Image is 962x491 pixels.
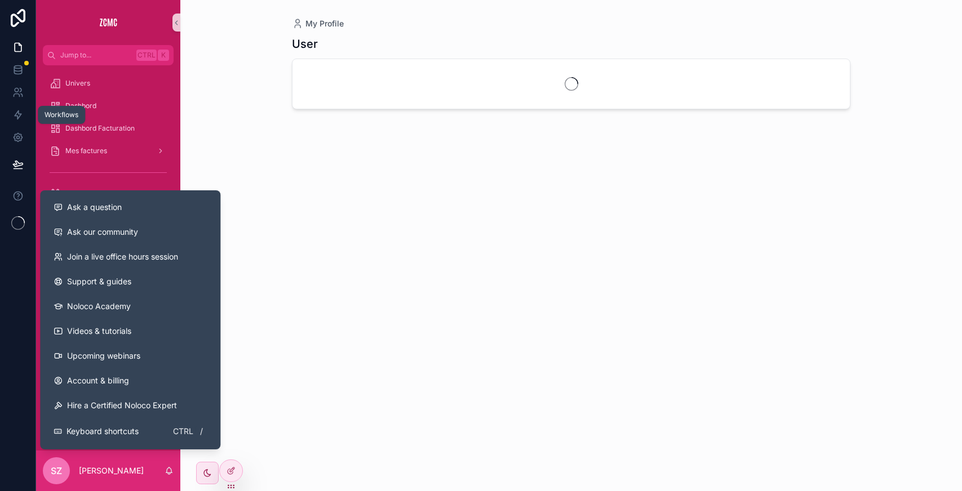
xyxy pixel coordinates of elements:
span: K [159,51,168,60]
span: Mes factures [65,146,107,155]
span: Hire a Certified Noloco Expert [67,400,177,411]
div: Workflows [45,110,78,119]
span: Jump to... [60,51,132,60]
span: Noloco Academy [67,301,131,312]
span: Univers [65,79,90,88]
div: scrollable content [36,65,180,450]
span: Dashbord [65,101,96,110]
span: Dashbord Facturation [65,124,135,133]
span: Account & billing [67,375,129,386]
span: Upcoming webinars [67,350,140,361]
p: [PERSON_NAME] [79,465,144,476]
button: Keyboard shortcutsCtrl/ [45,418,216,445]
a: Noloco Academy [45,294,216,319]
button: Jump to...CtrlK [43,45,174,65]
a: Dashbord [43,96,174,116]
a: Account & billing [45,368,216,393]
span: Videos & tutorials [67,325,131,337]
a: Client Media - ALL [43,184,174,204]
button: Hire a Certified Noloco Expert [45,393,216,418]
button: Ask a question [45,195,216,220]
span: Ctrl [172,425,194,438]
span: Ask our community [67,226,138,238]
a: Univers [43,73,174,93]
span: Join a live office hours session [67,251,178,262]
a: Upcoming webinars [45,343,216,368]
span: My Profile [305,18,344,29]
a: Support & guides [45,269,216,294]
a: Videos & tutorials [45,319,216,343]
span: Client Media - ALL [65,189,125,198]
img: App logo [99,14,117,32]
span: SZ [51,464,62,477]
span: Keyboard shortcuts [67,426,139,437]
span: Ask a question [67,202,122,213]
span: Ctrl [136,50,157,61]
a: My Profile [292,18,344,29]
a: Join a live office hours session [45,244,216,269]
a: Ask our community [45,220,216,244]
a: Dashbord Facturation [43,118,174,139]
span: Support & guides [67,276,131,287]
a: Mes factures [43,141,174,161]
span: / [197,427,206,436]
h1: User [292,36,318,52]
